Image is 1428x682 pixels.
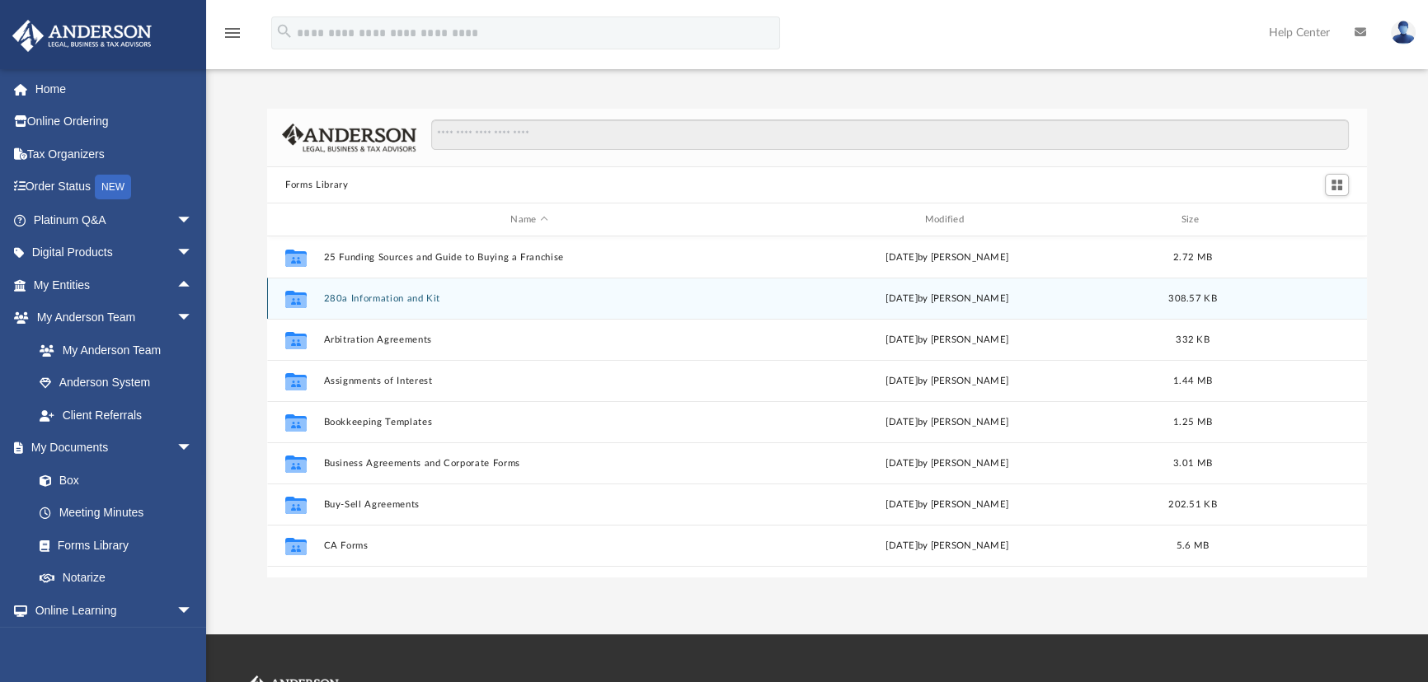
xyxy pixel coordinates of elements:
[23,529,201,562] a: Forms Library
[1173,376,1212,385] span: 1.44 MB
[176,203,209,237] span: arrow_drop_down
[12,72,218,105] a: Home
[23,464,201,497] a: Box
[176,594,209,628] span: arrow_drop_down
[12,105,218,138] a: Online Ordering
[742,539,1153,554] div: [DATE] by [PERSON_NAME]
[1177,541,1210,550] span: 5.6 MB
[23,562,209,595] a: Notarize
[12,432,209,465] a: My Documentsarrow_drop_down
[176,269,209,302] span: arrow_drop_up
[324,293,735,304] button: 280a Information and Kit
[324,458,735,469] button: Business Agreements and Corporate Forms
[742,292,1153,306] div: [DATE] by [PERSON_NAME]
[742,415,1153,430] div: [DATE] by [PERSON_NAME]
[324,252,735,263] button: 25 Funding Sources and Guide to Buying a Franchise
[742,250,1153,265] div: [DATE] by [PERSON_NAME]
[275,22,294,40] i: search
[23,399,209,432] a: Client Referrals
[12,170,218,204] a: Order StatusNEW
[1173,418,1212,427] span: 1.25 MB
[23,367,209,399] a: Anderson System
[431,119,1349,151] input: Search files and folders
[1173,253,1212,262] span: 2.72 MB
[742,497,1153,512] div: [DATE] by [PERSON_NAME]
[267,236,1367,577] div: grid
[1173,459,1212,468] span: 3.01 MB
[742,456,1153,471] div: [DATE] by [PERSON_NAME]
[1391,21,1416,44] img: User Pic
[95,175,131,199] div: NEW
[1233,213,1348,227] div: id
[1176,335,1210,344] span: 332 KB
[176,432,209,465] span: arrow_drop_down
[1168,500,1216,509] span: 202.51 KB
[23,627,209,660] a: Courses
[223,23,242,43] i: menu
[12,236,218,269] a: Digital Productsarrow_drop_down
[1160,213,1226,227] div: Size
[1325,174,1350,197] button: Switch to Grid View
[324,499,735,510] button: Buy-Sell Agreements
[223,31,242,43] a: menu
[324,417,735,427] button: Bookkeeping Templates
[324,376,735,386] button: Assignments of Interest
[176,236,209,270] span: arrow_drop_down
[1168,294,1216,303] span: 308.57 KB
[741,213,1153,227] div: Modified
[176,301,209,335] span: arrow_drop_down
[7,20,157,52] img: Anderson Advisors Platinum Portal
[275,213,316,227] div: id
[12,138,218,170] a: Tax Organizers
[23,497,209,530] a: Meeting Minutes
[285,178,348,193] button: Forms Library
[742,333,1153,348] div: [DATE] by [PERSON_NAME]
[12,594,209,627] a: Online Learningarrow_drop_down
[12,203,218,236] a: Platinum Q&Aarrow_drop_down
[23,334,201,367] a: My Anderson Team
[12,301,209,334] a: My Anderson Teamarrow_drop_down
[324,334,735,345] button: Arbitration Agreements
[323,213,735,227] div: Name
[324,540,735,551] button: CA Forms
[742,374,1153,389] div: [DATE] by [PERSON_NAME]
[12,269,218,301] a: My Entitiesarrow_drop_up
